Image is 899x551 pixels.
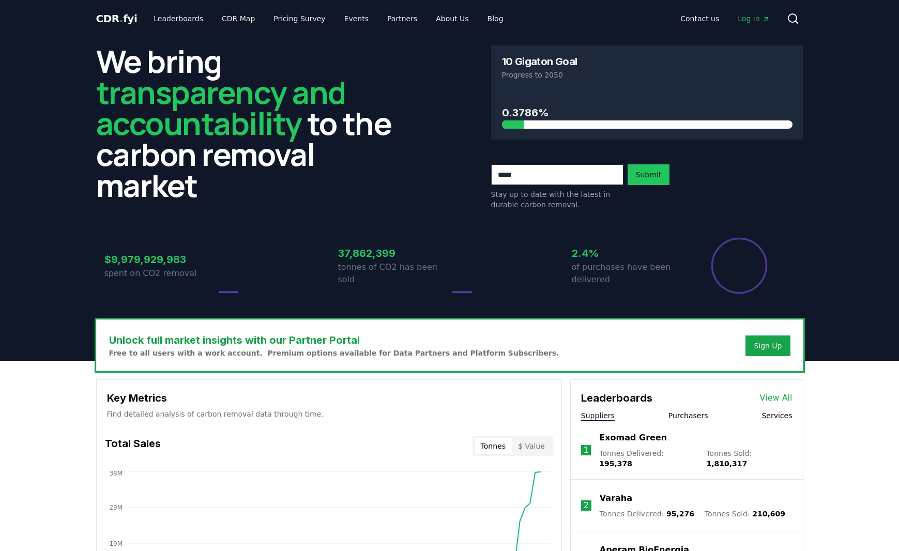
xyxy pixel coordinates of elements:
[738,13,770,24] span: Log in
[109,332,559,348] h3: Unlock full market insights with our Partner Portal
[96,12,138,25] span: CDR fyi
[628,164,670,185] button: Submit
[502,56,577,67] h3: 10 Gigaton Goal
[491,189,623,210] p: Stay up to date with the latest in durable carbon removal.
[668,410,708,421] button: Purchasers
[584,499,589,512] p: 2
[105,436,161,456] h3: Total Sales
[109,540,123,547] tspan: 19M
[379,9,425,28] a: Partners
[107,409,551,419] p: Find detailed analysis of carbon removal data through time.
[96,45,408,201] h2: We bring to the carbon removal market
[745,335,790,356] button: Sign Up
[109,470,123,477] tspan: 38M
[599,448,696,469] p: Tonnes Delivered :
[599,460,632,468] span: 195,378
[710,237,768,295] div: Percentage of sales delivered
[145,9,211,28] a: Leaderboards
[104,267,216,280] p: spent on CO2 removal
[475,438,512,454] button: Tonnes
[109,504,123,511] tspan: 29M
[119,12,123,25] span: .
[752,510,785,518] span: 210,609
[761,410,792,421] button: Services
[705,509,785,519] p: Tonnes Sold :
[512,438,551,454] button: $ Value
[760,392,793,404] a: View All
[581,390,652,406] h3: Leaderboards
[336,9,377,28] a: Events
[502,105,793,120] h3: 0.3786%
[600,492,632,504] a: Varaha
[581,410,615,421] button: Suppliers
[583,444,588,456] p: 1
[145,9,511,28] nav: Main
[729,9,778,28] a: Log in
[666,510,694,518] span: 95,276
[502,70,793,80] p: Progress to 2050
[96,11,138,26] a: CDR.fyi
[599,432,667,444] a: Exomad Green
[428,9,477,28] a: About Us
[600,509,694,519] p: Tonnes Delivered :
[706,448,792,469] p: Tonnes Sold :
[572,261,683,286] p: of purchases have been delivered
[672,9,727,28] a: Contact us
[96,71,346,144] span: transparency and accountability
[338,246,450,261] h3: 37,862,399
[104,252,216,267] h3: $9,979,929,983
[706,460,747,468] span: 1,810,317
[572,246,683,261] h3: 2.4%
[479,9,512,28] a: Blog
[109,348,559,358] p: Free to all users with a work account. Premium options available for Data Partners and Platform S...
[214,9,263,28] a: CDR Map
[107,390,551,406] h3: Key Metrics
[754,341,782,351] a: Sign Up
[672,9,778,28] nav: Main
[265,9,333,28] a: Pricing Survey
[338,261,450,286] p: tonnes of CO2 has been sold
